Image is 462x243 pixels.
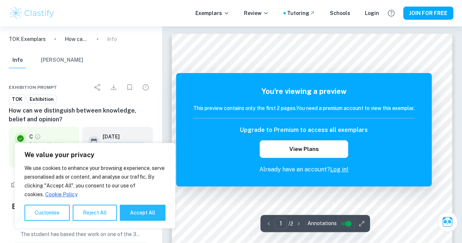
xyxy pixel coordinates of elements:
a: TOK [9,95,25,104]
a: Schools [330,9,350,17]
p: How can we distinguish between knowledge, belief and opinion? [65,35,88,43]
div: This exemplar is based on the current syllabus. Feel free to refer to it for inspiration/ideas wh... [103,142,146,150]
a: Login [365,9,379,17]
p: We value your privacy [24,151,165,159]
p: Already have an account? [193,165,415,174]
a: Tutoring [287,9,315,17]
p: The student has based their work on one of the 35 Prompts released by the IBO for the examination... [20,230,141,238]
p: We use cookies to enhance your browsing experience, serve personalised ads or content, and analys... [24,164,165,199]
button: Accept All [120,205,165,221]
button: Customise [24,205,70,221]
span: Fully verified [29,141,73,147]
span: Exhibition Prompt [9,84,57,91]
p: / 2 [289,220,293,228]
p: C [29,133,33,141]
div: Like [9,178,28,190]
a: Cookie Policy [45,191,78,198]
h6: How can we distinguish between knowledge, belief and opinion? [9,106,153,124]
p: Info [107,35,117,43]
h5: Examiner's summary [12,201,150,212]
div: We value your privacy [15,143,175,228]
div: Bookmark [122,80,137,95]
span: TOK [9,96,25,103]
button: Reject All [73,205,117,221]
div: Download [106,80,121,95]
img: Clastify logo [9,6,55,20]
span: Current Syllabus [103,142,146,150]
h6: [DATE] [103,133,141,141]
button: JOIN FOR FREE [403,7,453,20]
a: Log in! [330,166,348,173]
span: Exhibition [27,96,56,103]
h6: Upgrade to Premium to access all exemplars [240,126,368,134]
p: Review [244,9,269,17]
button: View Plans [260,140,348,158]
div: Share [90,80,105,95]
a: Exhibition [27,95,57,104]
p: Exemplars [195,9,229,17]
a: Grade fully verified [34,133,41,140]
h5: You're viewing a preview [193,86,415,97]
button: Help and Feedback [385,7,397,19]
a: TOK Exemplars [9,35,46,43]
button: Info [9,52,26,68]
h6: This preview contains only the first 2 pages. You need a premium account to view this exemplar. [193,104,415,112]
button: Ask Clai [437,212,458,232]
div: Report issue [138,80,153,95]
button: [PERSON_NAME] [41,52,83,68]
span: Annotations [308,220,337,227]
